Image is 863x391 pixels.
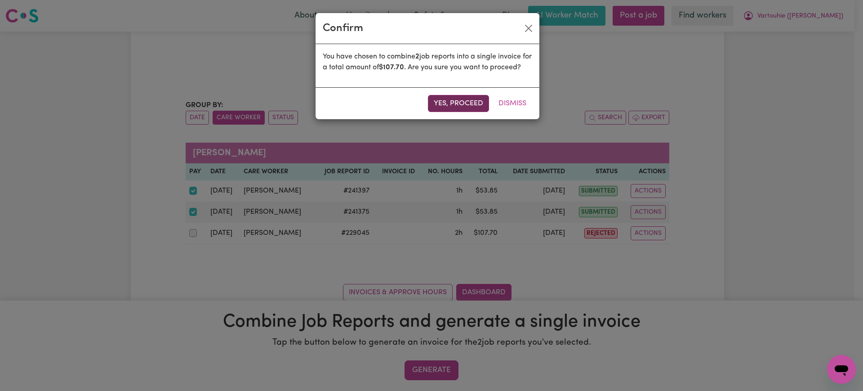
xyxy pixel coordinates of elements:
[493,95,532,112] button: Dismiss
[415,53,419,60] b: 2
[323,53,532,71] span: You have chosen to combine job reports into a single invoice for a total amount of . Are you sure...
[323,20,363,36] div: Confirm
[379,64,404,71] b: $ 107.70
[428,95,489,112] button: Yes, proceed
[827,355,856,384] iframe: Button to launch messaging window
[521,21,536,36] button: Close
